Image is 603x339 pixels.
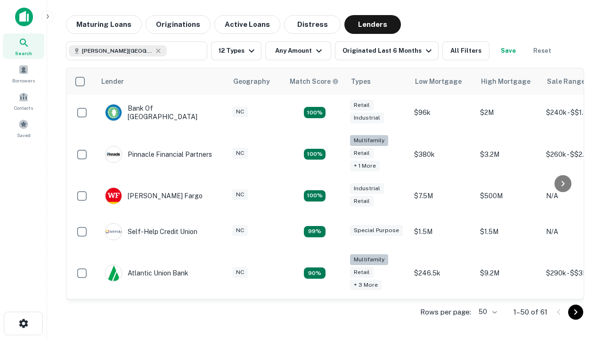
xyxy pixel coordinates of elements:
[82,47,153,55] span: [PERSON_NAME][GEOGRAPHIC_DATA], [GEOGRAPHIC_DATA]
[284,68,345,95] th: Capitalize uses an advanced AI algorithm to match your search with the best lender. The match sco...
[481,76,530,87] div: High Mortgage
[105,223,197,240] div: Self-help Credit Union
[475,305,498,319] div: 50
[350,183,384,194] div: Industrial
[12,77,35,84] span: Borrowers
[409,214,475,250] td: $1.5M
[214,15,280,34] button: Active Loans
[351,76,371,87] div: Types
[106,265,122,281] img: picture
[350,161,380,171] div: + 1 more
[556,264,603,309] iframe: Chat Widget
[105,265,188,282] div: Atlantic Union Bank
[475,130,541,178] td: $3.2M
[96,68,228,95] th: Lender
[106,224,122,240] img: picture
[233,76,270,87] div: Geography
[304,149,326,160] div: Matching Properties: 20, hasApolloMatch: undefined
[527,41,557,60] button: Reset
[3,33,44,59] a: Search
[290,76,337,87] h6: Match Score
[304,190,326,202] div: Matching Properties: 14, hasApolloMatch: undefined
[146,15,211,34] button: Originations
[547,76,585,87] div: Sale Range
[265,41,331,60] button: Any Amount
[14,104,33,112] span: Contacts
[105,187,203,204] div: [PERSON_NAME] Fargo
[3,88,44,113] a: Contacts
[335,41,439,60] button: Originated Last 6 Months
[568,305,583,320] button: Go to next page
[232,225,248,236] div: NC
[106,105,122,121] img: picture
[232,267,248,278] div: NC
[350,100,374,111] div: Retail
[232,189,248,200] div: NC
[17,131,31,139] span: Saved
[290,76,339,87] div: Capitalize uses an advanced AI algorithm to match your search with the best lender. The match sco...
[304,107,326,118] div: Matching Properties: 15, hasApolloMatch: undefined
[342,45,434,56] div: Originated Last 6 Months
[350,196,374,207] div: Retail
[475,178,541,214] td: $500M
[232,106,248,117] div: NC
[105,104,218,121] div: Bank Of [GEOGRAPHIC_DATA]
[345,68,409,95] th: Types
[3,115,44,141] a: Saved
[475,95,541,130] td: $2M
[228,68,284,95] th: Geography
[232,148,248,159] div: NC
[493,41,523,60] button: Save your search to get updates of matches that match your search criteria.
[409,178,475,214] td: $7.5M
[350,280,382,291] div: + 3 more
[409,250,475,297] td: $246.5k
[350,148,374,159] div: Retail
[3,61,44,86] a: Borrowers
[415,76,462,87] div: Low Mortgage
[304,267,326,279] div: Matching Properties: 10, hasApolloMatch: undefined
[344,15,401,34] button: Lenders
[15,8,33,26] img: capitalize-icon.png
[513,307,547,318] p: 1–50 of 61
[106,188,122,204] img: picture
[475,214,541,250] td: $1.5M
[409,130,475,178] td: $380k
[350,267,374,278] div: Retail
[101,76,124,87] div: Lender
[304,226,326,237] div: Matching Properties: 11, hasApolloMatch: undefined
[350,254,388,265] div: Multifamily
[106,146,122,162] img: picture
[442,41,489,60] button: All Filters
[105,146,212,163] div: Pinnacle Financial Partners
[15,49,32,57] span: Search
[420,307,471,318] p: Rows per page:
[350,135,388,146] div: Multifamily
[284,15,341,34] button: Distress
[350,225,403,236] div: Special Purpose
[475,250,541,297] td: $9.2M
[409,68,475,95] th: Low Mortgage
[211,41,261,60] button: 12 Types
[475,68,541,95] th: High Mortgage
[350,113,384,123] div: Industrial
[66,15,142,34] button: Maturing Loans
[409,95,475,130] td: $96k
